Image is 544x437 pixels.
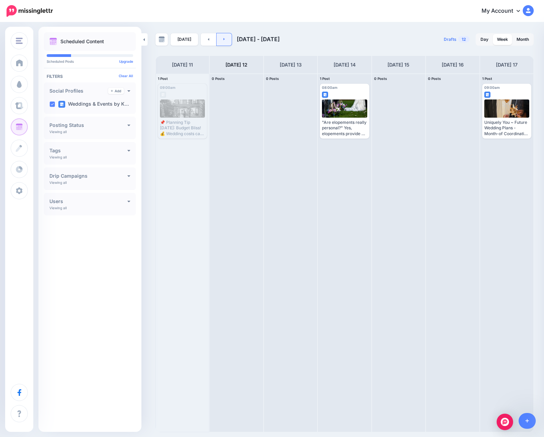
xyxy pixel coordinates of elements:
[160,120,205,137] div: 📌 Planning Tip [DATE]: Budget Bliss! 💰 Wedding costs can feel overwhelming. Our [DATE] Tip? Have ...
[496,61,518,69] h4: [DATE] 17
[119,74,133,78] a: Clear All
[58,101,65,108] img: google_business-square.png
[119,59,133,63] a: Upgrade
[475,3,534,20] a: My Account
[458,36,470,43] span: 12
[172,61,193,69] h4: [DATE] 11
[493,34,512,45] a: Week
[334,61,356,69] h4: [DATE] 14
[47,60,133,63] p: Scheduled Posts
[387,61,409,69] h4: [DATE] 15
[320,76,330,81] span: 1 Post
[266,76,279,81] span: 0 Posts
[484,120,529,137] div: Uniquely You ~ Future Wedding Plans - Month-of Coordination or Partial Planning 👋 I'm [PERSON_NAM...
[444,37,456,42] span: Drafts
[49,88,108,93] h4: Social Profiles
[512,34,533,45] a: Month
[58,101,129,108] label: Weddings & Events by K…
[440,33,474,46] a: Drafts12
[482,76,492,81] span: 1 Post
[7,5,53,17] img: Missinglettr
[442,61,464,69] h4: [DATE] 16
[484,92,490,98] img: google_business-square.png
[212,76,225,81] span: 0 Posts
[49,174,127,178] h4: Drip Campaigns
[49,199,127,204] h4: Users
[322,92,328,98] img: google_business-square.png
[322,85,337,90] span: 08:00am
[160,92,166,98] img: google_business-grey-square.png
[476,34,493,45] a: Day
[484,85,500,90] span: 09:00am
[225,61,247,69] h4: [DATE] 12
[49,206,67,210] p: Viewing all
[159,36,165,43] img: calendar-grey-darker.png
[322,120,367,137] div: "Are elopements really personal?" Yes, elopements provide a unique canvas to express your love st...
[49,123,127,128] h4: Posting Status
[49,130,67,134] p: Viewing all
[171,33,198,46] a: [DATE]
[374,76,387,81] span: 0 Posts
[16,38,23,44] img: menu.png
[497,414,513,430] div: Open Intercom Messenger
[158,76,168,81] span: 1 Post
[108,88,124,94] a: Add
[49,180,67,185] p: Viewing all
[60,39,104,44] p: Scheduled Content
[49,155,67,159] p: Viewing all
[49,38,57,45] img: calendar.png
[47,74,133,79] h4: Filters
[160,85,175,90] span: 09:00am
[49,148,127,153] h4: Tags
[237,36,280,43] span: [DATE] - [DATE]
[428,76,441,81] span: 0 Posts
[280,61,302,69] h4: [DATE] 13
